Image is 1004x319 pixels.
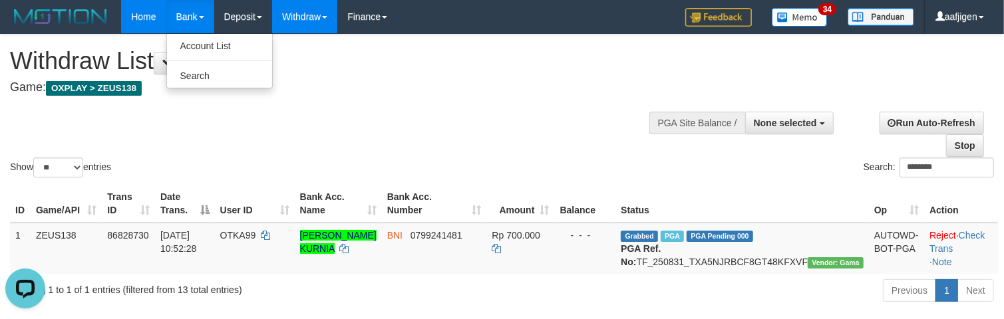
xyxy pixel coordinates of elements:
a: Run Auto-Refresh [880,112,984,134]
button: None selected [745,112,834,134]
td: ZEUS138 [31,223,102,274]
a: [PERSON_NAME] KURNIA [300,230,377,254]
td: 1 [10,223,31,274]
td: TF_250831_TXA5NJRBCF8GT48KFXVF [615,223,869,274]
a: 1 [935,279,958,302]
div: PGA Site Balance / [649,112,745,134]
td: AUTOWD-BOT-PGA [869,223,924,274]
span: Copy 0799241481 to clipboard [411,230,462,241]
input: Search: [900,158,994,177]
span: BNI [387,230,403,241]
th: Game/API: activate to sort column ascending [31,185,102,223]
th: Bank Acc. Name: activate to sort column ascending [295,185,382,223]
a: Account List [167,37,272,54]
button: Open LiveChat chat widget [5,5,45,45]
a: Reject [929,230,956,241]
span: OXPLAY > ZEUS138 [46,81,142,96]
span: Vendor URL: https://trx31.1velocity.biz [808,257,864,268]
span: OTKA99 [220,230,256,241]
a: Stop [946,134,984,157]
a: Previous [883,279,936,302]
div: - - - [560,229,610,242]
a: Note [932,257,952,267]
span: PGA Pending [687,231,753,242]
span: None selected [754,118,817,128]
th: Amount: activate to sort column ascending [487,185,555,223]
b: PGA Ref. No: [621,243,661,267]
label: Search: [864,158,994,177]
th: Bank Acc. Number: activate to sort column ascending [382,185,487,223]
th: Trans ID: activate to sort column ascending [102,185,155,223]
img: Button%20Memo.svg [772,8,828,27]
label: Show entries [10,158,111,177]
th: User ID: activate to sort column ascending [215,185,295,223]
select: Showentries [33,158,83,177]
th: Status [615,185,869,223]
img: panduan.png [848,8,914,26]
th: Balance [554,185,615,223]
a: Check Trans [929,230,985,254]
a: Search [167,67,272,84]
img: Feedback.jpg [685,8,752,27]
img: MOTION_logo.png [10,7,111,27]
a: Next [957,279,994,302]
h4: Game: [10,81,656,94]
span: 86828730 [107,230,148,241]
span: Rp 700.000 [492,230,540,241]
h1: Withdraw List [10,48,656,74]
th: Action [924,185,998,223]
span: 34 [818,3,836,15]
span: [DATE] 10:52:28 [160,230,197,254]
th: ID [10,185,31,223]
th: Op: activate to sort column ascending [869,185,924,223]
th: Date Trans.: activate to sort column descending [155,185,215,223]
td: · · [924,223,998,274]
span: Grabbed [621,231,658,242]
span: Marked by aafsreyleap [661,231,684,242]
div: Showing 1 to 1 of 1 entries (filtered from 13 total entries) [10,278,409,296]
